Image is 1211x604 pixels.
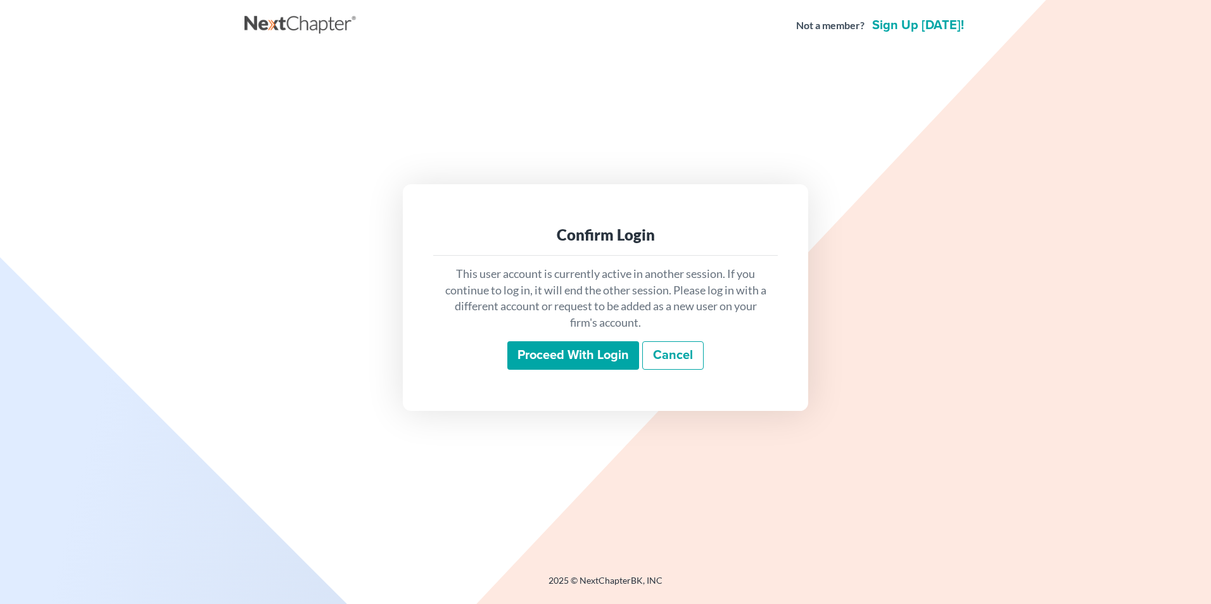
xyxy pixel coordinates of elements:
div: Confirm Login [443,225,768,245]
p: This user account is currently active in another session. If you continue to log in, it will end ... [443,266,768,331]
strong: Not a member? [796,18,865,33]
a: Cancel [642,341,704,370]
input: Proceed with login [507,341,639,370]
div: 2025 © NextChapterBK, INC [244,574,967,597]
a: Sign up [DATE]! [870,19,967,32]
